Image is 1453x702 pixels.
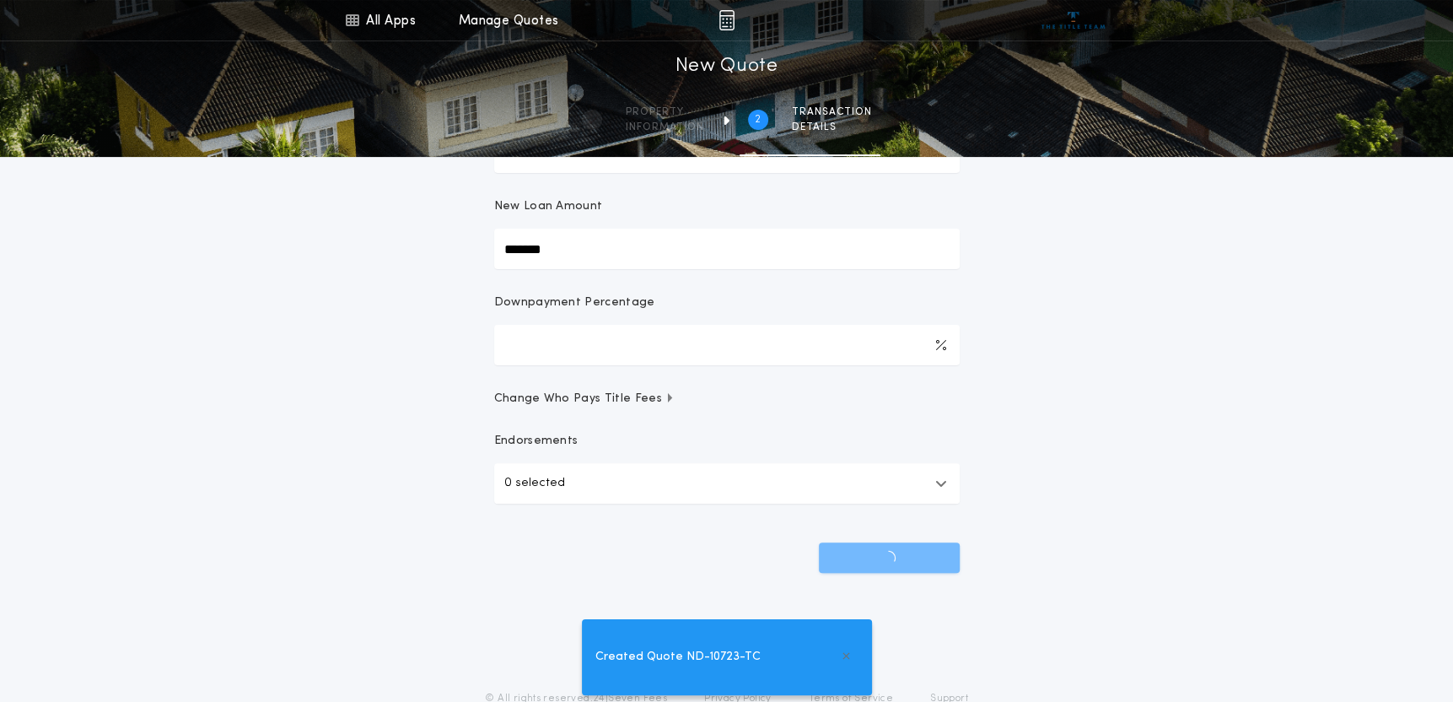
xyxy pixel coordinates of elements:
img: img [718,10,735,30]
h2: 2 [755,113,761,127]
img: vs-icon [1041,12,1105,29]
p: Downpayment Percentage [494,294,655,311]
span: Created Quote ND-10723-TC [595,648,761,667]
input: New Loan Amount [494,229,960,269]
p: New Loan Amount [494,198,603,215]
button: 0 selected [494,463,960,504]
span: Change Who Pays Title Fees [494,391,675,408]
p: 0 selected [504,473,565,494]
h1: New Quote [675,53,778,80]
span: Property [626,105,704,119]
span: details [792,121,872,134]
button: Change Who Pays Title Fees [494,391,960,408]
input: Downpayment Percentage [494,325,960,365]
p: Endorsements [494,433,960,450]
span: Transaction [792,105,872,119]
span: information [626,121,704,134]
